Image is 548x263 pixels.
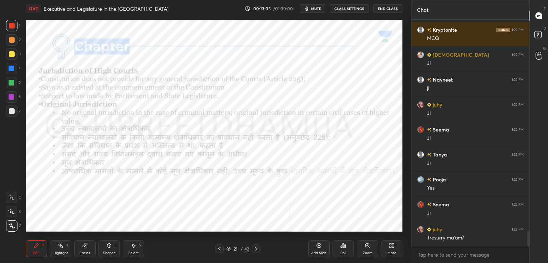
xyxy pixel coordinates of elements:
[431,101,442,108] h6: juhy
[6,192,21,203] div: C
[128,251,139,255] div: Select
[139,243,141,247] div: S
[115,243,117,247] div: L
[6,220,21,232] div: Z
[6,91,21,103] div: 6
[232,247,239,251] div: 21
[417,76,424,83] img: default.png
[417,201,424,208] img: e3d5de0fc584423d9396f0ee757484b6.jpg
[411,0,434,19] p: Chat
[512,28,524,32] div: 1:22 PM
[417,176,424,183] img: 91da875aac1f48038553f1acd9e51e72.jpg
[311,6,321,11] span: mute
[33,251,40,255] div: Pen
[431,126,449,133] h6: Seema
[427,135,524,142] div: Ji
[543,26,546,31] p: D
[427,227,431,232] img: Learner_Badge_beginner_1_8b307cf2a0.svg
[512,78,524,82] div: 1:22 PM
[340,251,346,255] div: Poll
[427,185,524,192] div: Yes
[427,28,431,32] img: no-rating-badge.077c3623.svg
[6,105,21,117] div: 7
[431,26,457,33] h6: Kryptonite
[512,103,524,107] div: 1:22 PM
[512,202,524,207] div: 1:22 PM
[417,51,424,58] img: f6ca35e622e045489f422ce79b706c9b.jpg
[300,4,325,13] button: mute
[427,35,524,42] div: MCQ
[427,103,431,107] img: Learner_Badge_beginner_1_8b307cf2a0.svg
[431,176,446,183] h6: Pooja
[427,153,431,157] img: no-rating-badge.077c3623.svg
[6,206,21,217] div: X
[241,247,243,251] div: /
[431,201,449,208] h6: Seema
[427,85,524,92] div: ji
[417,226,424,233] img: 9af0242b033845069a29d78668e5e190.jpg
[244,246,249,252] div: 42
[496,28,510,32] img: iconic-dark.1390631f.png
[427,60,524,67] div: Ji
[6,20,20,31] div: 1
[311,251,327,255] div: Add Slide
[427,53,431,57] img: Learner_Badge_beginner_1_8b307cf2a0.svg
[431,226,442,233] h6: juhy
[6,34,21,46] div: 2
[512,53,524,57] div: 1:22 PM
[427,110,524,117] div: Ji
[417,101,424,108] img: 9af0242b033845069a29d78668e5e190.jpg
[512,177,524,182] div: 1:22 PM
[431,51,489,58] h6: [DEMOGRAPHIC_DATA]
[330,4,369,13] button: CLASS SETTINGS
[543,46,546,51] p: G
[417,151,424,158] img: default.png
[417,126,424,133] img: e3d5de0fc584423d9396f0ee757484b6.jpg
[431,76,453,83] h6: Navneet
[363,251,372,255] div: Zoom
[427,203,431,207] img: no-rating-badge.077c3623.svg
[427,78,431,82] img: no-rating-badge.077c3623.svg
[26,4,41,13] div: LIVE
[44,5,168,12] h4: Executive and Legislature in the [GEOGRAPHIC_DATA]
[417,26,424,33] img: default.png
[427,234,524,242] div: Tresurry ma'am?
[54,251,68,255] div: Highlight
[66,243,68,247] div: H
[387,251,396,255] div: More
[411,20,529,246] div: grid
[6,48,21,60] div: 3
[427,178,431,182] img: no-rating-badge.077c3623.svg
[6,77,21,88] div: 5
[427,160,524,167] div: Ji
[80,251,90,255] div: Eraser
[544,6,546,11] p: T
[427,128,431,132] img: no-rating-badge.077c3623.svg
[512,128,524,132] div: 1:22 PM
[431,151,447,158] h6: Tanya
[42,243,44,247] div: P
[6,63,21,74] div: 4
[373,4,402,13] button: End Class
[512,153,524,157] div: 1:22 PM
[103,251,115,255] div: Shapes
[427,210,524,217] div: Ji
[512,227,524,232] div: 1:22 PM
